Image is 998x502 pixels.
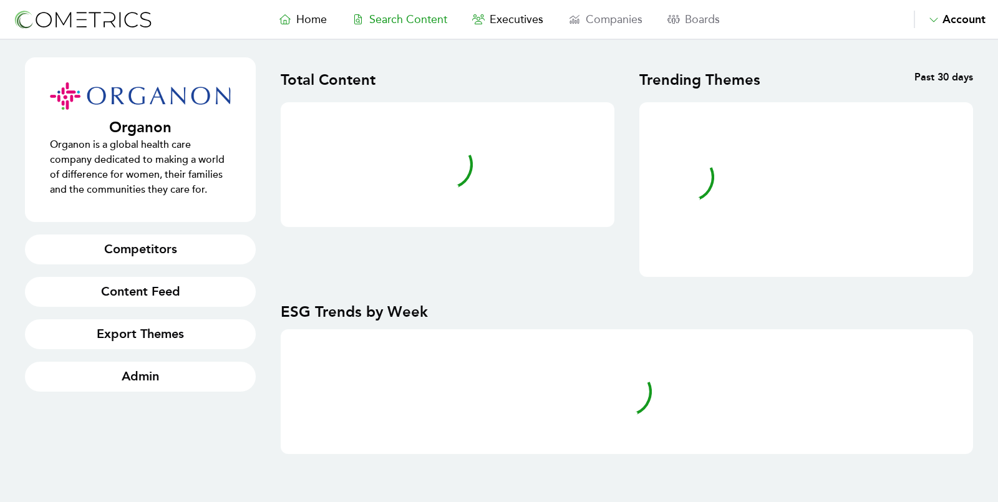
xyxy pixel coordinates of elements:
[25,277,256,307] a: Content Feed
[807,70,974,90] div: Past 30 days
[602,367,652,417] svg: audio-loading
[25,319,256,349] button: Export Themes
[685,12,720,26] span: Boards
[25,234,256,264] a: Competitors
[942,12,986,26] span: Account
[50,117,231,137] h1: Organon
[664,152,714,202] svg: audio-loading
[586,12,642,26] span: Companies
[556,11,655,28] a: Companies
[12,8,153,31] img: logo-refresh-RPX2ODFg.svg
[655,11,732,28] a: Boards
[460,11,556,28] a: Executives
[281,302,973,322] div: ESG Trends by Week
[423,140,473,190] svg: audio-loading
[281,70,448,90] div: Total Content
[339,11,460,28] a: Search Content
[50,137,231,197] p: Organon is a global health care company dedicated to making a world of difference for women, thei...
[296,12,327,26] span: Home
[25,362,256,392] a: Admin
[266,11,339,28] a: Home
[639,70,807,90] div: Trending Themes
[914,11,986,28] button: Account
[50,82,231,110] img: company logo
[369,12,447,26] span: Search Content
[490,12,543,26] span: Executives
